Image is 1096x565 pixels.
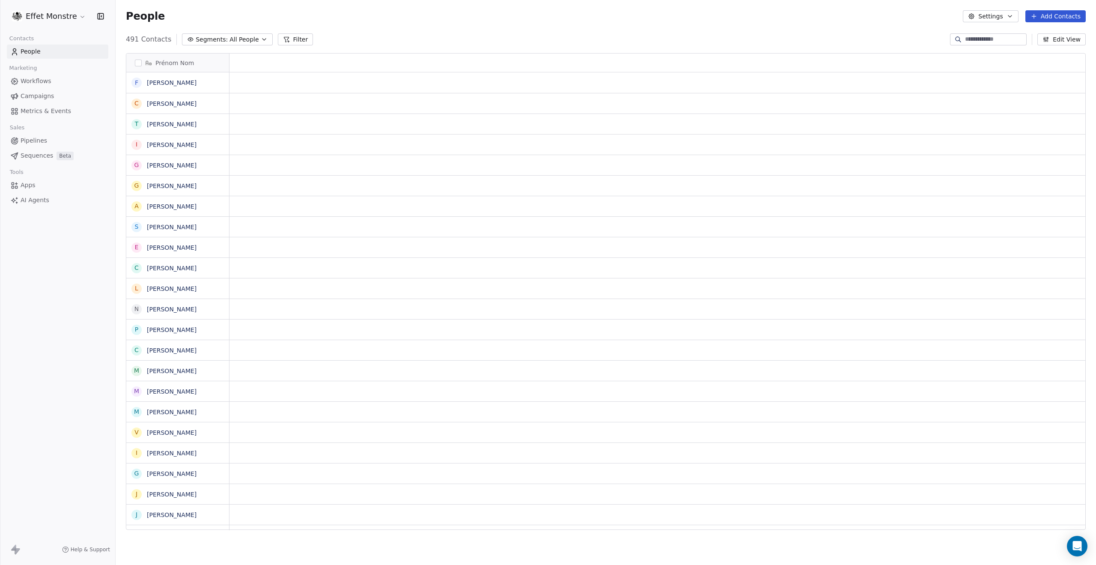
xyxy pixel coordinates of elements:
div: G [134,181,139,190]
span: Beta [57,152,74,160]
img: 97485486_3081046785289558_2010905861240651776_n.png [12,11,22,21]
a: [PERSON_NAME] [147,121,197,128]
div: Prénom Nom [126,54,229,72]
span: 491 Contacts [126,34,171,45]
a: [PERSON_NAME] [147,368,197,374]
span: All People [229,35,259,44]
a: [PERSON_NAME] [147,511,197,518]
div: M [134,387,139,396]
div: grid [126,72,229,530]
a: [PERSON_NAME] [147,285,197,292]
a: [PERSON_NAME] [147,450,197,457]
button: Add Contacts [1025,10,1086,22]
span: Help & Support [71,546,110,553]
div: grid [229,72,1093,530]
a: AI Agents [7,193,108,207]
a: [PERSON_NAME] [147,79,197,86]
a: SequencesBeta [7,149,108,163]
div: T [135,120,139,129]
a: [PERSON_NAME] [147,100,197,107]
span: Pipelines [21,136,47,145]
span: Campaigns [21,92,54,101]
span: Marketing [6,62,41,75]
a: Pipelines [7,134,108,148]
a: [PERSON_NAME] [147,429,197,436]
span: Apps [21,181,36,190]
a: [PERSON_NAME] [147,244,197,251]
a: [PERSON_NAME] [147,306,197,313]
button: Settings [963,10,1018,22]
div: V [134,428,139,437]
div: P [135,325,138,334]
div: J [136,490,137,499]
div: S [135,222,139,231]
span: Metrics & Events [21,107,71,116]
div: C [134,263,139,272]
a: [PERSON_NAME] [147,224,197,230]
div: J [136,510,137,519]
button: Edit View [1037,33,1086,45]
div: F [135,78,138,87]
div: M [134,366,139,375]
span: Sequences [21,151,53,160]
a: [PERSON_NAME] [147,388,197,395]
button: Effet Monstre [10,9,88,24]
span: Workflows [21,77,51,86]
div: C [134,346,139,355]
a: Help & Support [62,546,110,553]
a: [PERSON_NAME] [147,326,197,333]
div: E [135,243,139,252]
a: [PERSON_NAME] [147,162,197,169]
span: Segments: [196,35,228,44]
div: M [134,407,139,416]
span: Sales [6,121,28,134]
div: G [134,161,139,170]
span: AI Agents [21,196,49,205]
button: Filter [278,33,313,45]
a: [PERSON_NAME] [147,470,197,477]
div: G [134,469,139,478]
a: Campaigns [7,89,108,103]
div: I [136,140,137,149]
a: [PERSON_NAME] [147,347,197,354]
div: C [134,99,139,108]
a: People [7,45,108,59]
span: Effet Monstre [26,11,77,22]
a: [PERSON_NAME] [147,409,197,416]
a: Workflows [7,74,108,88]
span: People [126,10,165,23]
span: Tools [6,166,27,179]
a: [PERSON_NAME] [147,203,197,210]
a: [PERSON_NAME] [147,491,197,498]
span: Prénom Nom [155,59,194,67]
div: Open Intercom Messenger [1067,536,1087,556]
div: L [135,284,138,293]
a: Apps [7,178,108,192]
div: I [136,448,137,457]
a: [PERSON_NAME] [147,141,197,148]
a: [PERSON_NAME] [147,182,197,189]
div: N [134,305,139,314]
div: A [134,202,139,211]
a: [PERSON_NAME] [147,265,197,272]
a: Metrics & Events [7,104,108,118]
span: Contacts [6,32,38,45]
span: People [21,47,41,56]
